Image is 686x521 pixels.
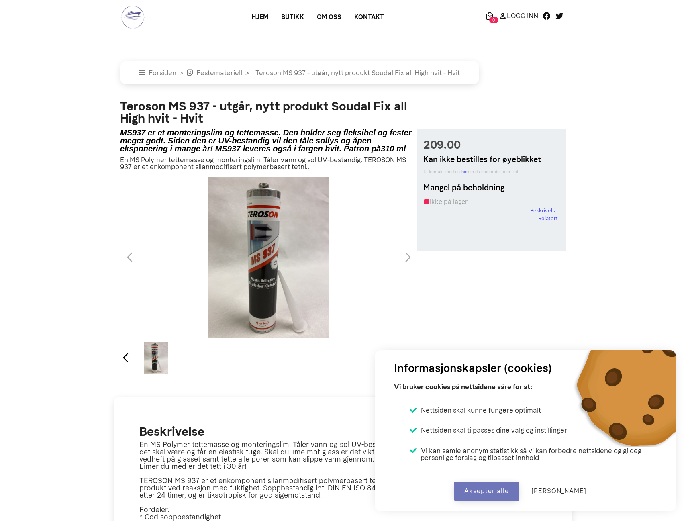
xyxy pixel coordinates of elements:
[489,17,498,23] span: 0
[252,69,460,77] a: Teroson MS 937 - utgår, nytt produkt Soudal Fix all High hvit - Hvit
[454,482,519,501] button: Aksepter alle
[120,157,417,170] p: En MS Polymer tettemasse og monteringslim. Tåler vann og sol UV-bestandig. TEROSON MS 937 er et e...
[423,197,560,207] div: Ikke på lager
[120,61,566,84] nav: breadcrumb
[120,349,131,367] div: Previous slide
[120,4,145,30] img: logo
[245,10,275,25] a: Hjem
[275,10,310,25] a: Butikk
[423,182,560,194] h5: Mangel på beholdning
[139,69,176,77] a: Forsiden
[120,100,417,125] h2: Teroson MS 937 - utgår, nytt produkt Soudal Fix all High hvit - Hvit
[423,153,560,165] h5: Kan ikke bestilles for øyeblikket
[394,380,532,394] p: Vi bruker cookies på nettsidene våre for at:
[423,169,560,175] small: Ta kontakt med oss om du mener dette er feil.
[120,342,192,374] div: 1 / 1
[139,423,547,441] h2: Beskrivelse
[496,11,540,20] a: Logg Inn
[410,407,541,414] li: Nettsiden skal kunne fungere optimalt
[530,207,558,215] a: Beskrivelse
[461,169,468,174] a: her
[402,349,413,367] div: Next slide
[410,447,657,461] li: Vi kan samle anonym statistikk så vi kan forbedre nettsidene og gi deg personlige forslag og tilp...
[538,215,558,223] a: Relatert
[483,11,496,20] a: 0
[521,482,597,501] button: [PERSON_NAME]
[410,427,567,434] li: Nettsiden skal tilpasses dine valg og instillinger
[423,137,560,153] span: 209.00
[186,69,242,77] a: Festemateriell
[423,198,430,206] i: Tomt på lager
[120,129,417,153] h5: MS937 er et monteringslim og tettemasse. Den holder seg fleksibel og fester meget godt. Siden den...
[120,177,417,338] div: 1 / 1
[310,10,348,25] a: Om oss
[348,10,390,25] a: Kontakt
[394,360,552,377] h3: Informasjonskapsler (cookies)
